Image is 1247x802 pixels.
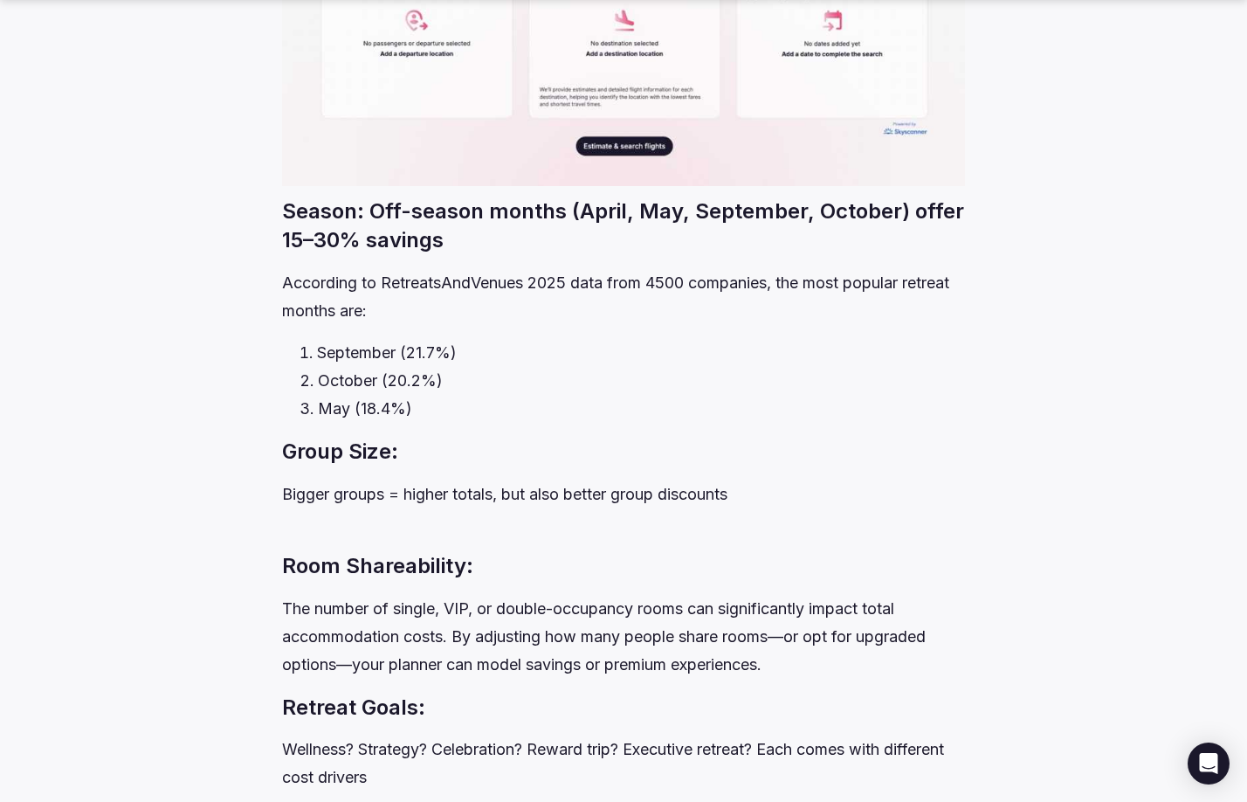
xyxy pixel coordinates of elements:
h3: Retreat Goals: [282,693,964,722]
p: Wellness? Strategy? Celebration? Reward trip? Executive retreat? Each comes with different cost d... [282,736,964,792]
h3: Room Shareability: [282,522,964,581]
li: September (21.7%) [300,339,964,367]
h3: Season: Off-season months (April, May, September, October) offer 15–30% savings [282,197,964,255]
p: The number of single, VIP, or double-occupancy rooms can significantly impact total accommodation... [282,595,964,679]
p: According to RetreatsAndVenues 2025 data from 4500 companies, the most popular retreat months are: [282,269,964,325]
h3: Group Size: [282,437,964,467]
li: May (18.4%) [300,395,964,423]
div: Open Intercom Messenger [1188,743,1230,785]
p: Bigger groups = higher totals, but also better group discounts [282,481,964,508]
li: October (20.2%) [300,367,964,395]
